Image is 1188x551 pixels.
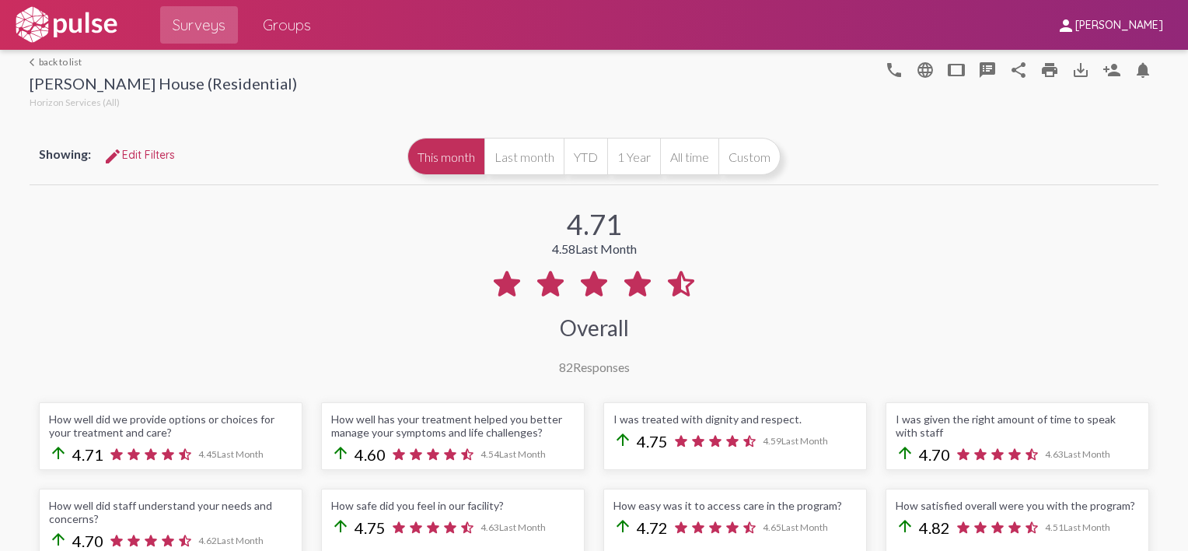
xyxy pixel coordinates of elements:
span: Groups [263,11,311,39]
a: print [1034,54,1065,85]
div: I was given the right amount of time to speak with staff [896,412,1139,439]
img: white-logo.svg [12,5,120,44]
button: speaker_notes [972,54,1003,85]
button: Bell [1127,54,1158,85]
span: 4.60 [355,445,386,464]
mat-icon: arrow_upward [49,444,68,462]
div: How well did we provide options or choices for your treatment and care? [49,412,292,439]
mat-icon: language [916,61,935,79]
span: 4.70 [72,532,103,550]
div: 4.71 [567,207,622,241]
mat-icon: arrow_back_ios [30,58,39,67]
mat-icon: arrow_upward [331,444,350,462]
button: [PERSON_NAME] [1044,10,1176,39]
mat-icon: tablet [947,61,966,79]
mat-icon: Download [1071,61,1090,79]
mat-icon: arrow_upward [613,517,632,535]
span: Last Month [781,435,828,447]
mat-icon: language [885,61,903,79]
div: [PERSON_NAME] House (Residential) [30,74,297,97]
span: Surveys [173,11,225,39]
span: 4.72 [637,518,668,537]
a: Surveys [160,6,238,44]
span: Last Month [575,241,637,256]
span: Last Month [1064,521,1110,533]
a: back to list [30,56,297,68]
mat-icon: arrow_upward [331,517,350,535]
span: 4.54 [480,448,546,460]
button: Custom [718,138,781,175]
mat-icon: print [1040,61,1059,79]
div: 4.58 [552,241,637,256]
button: YTD [564,138,607,175]
button: All time [660,138,718,175]
button: Edit FiltersEdit Filters [91,141,187,169]
button: Person [1096,54,1127,85]
button: 1 Year [607,138,660,175]
mat-icon: Person [1102,61,1121,79]
button: tablet [941,54,972,85]
div: How satisfied overall were you with the program? [896,499,1139,512]
span: Last Month [1064,448,1110,460]
span: 4.51 [1045,521,1110,533]
span: Last Month [499,448,546,460]
span: 4.65 [763,521,828,533]
button: Last month [484,138,564,175]
span: 4.75 [355,518,386,537]
div: How well did staff understand your needs and concerns? [49,499,292,525]
mat-icon: arrow_upward [49,530,68,549]
span: 4.62 [198,535,264,546]
div: Overall [560,314,629,341]
span: Showing: [39,146,91,161]
button: Download [1065,54,1096,85]
mat-icon: Share [1009,61,1028,79]
span: 4.75 [637,432,668,451]
span: 82 [559,360,573,374]
span: Last Month [781,521,828,533]
mat-icon: arrow_upward [896,517,914,535]
div: How easy was it to access care in the program? [613,499,857,512]
span: 4.45 [198,448,264,460]
span: Edit Filters [103,148,175,162]
button: language [879,54,910,85]
button: This month [407,138,484,175]
div: How well has your treatment helped you better manage your symptoms and life challenges? [331,412,575,439]
mat-icon: arrow_upward [613,430,632,449]
span: Horizon Services (All) [30,97,120,108]
span: 4.63 [1045,448,1110,460]
span: Last Month [499,521,546,533]
span: Last Month [217,535,264,546]
button: Share [1003,54,1034,85]
span: Last Month [217,448,264,460]
span: 4.71 [72,445,103,464]
div: How safe did you feel in our facility? [331,499,575,512]
span: 4.82 [919,518,950,537]
mat-icon: Bell [1134,61,1152,79]
div: Responses [559,360,630,374]
mat-icon: speaker_notes [978,61,997,79]
mat-icon: arrow_upward [896,444,914,462]
span: 4.59 [763,435,828,447]
span: 4.70 [919,445,950,464]
mat-icon: Edit Filters [103,147,122,166]
span: [PERSON_NAME] [1075,19,1163,33]
button: language [910,54,941,85]
mat-icon: person [1057,16,1075,35]
a: Groups [250,6,323,44]
div: I was treated with dignity and respect. [613,412,857,426]
span: 4.63 [480,521,546,533]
